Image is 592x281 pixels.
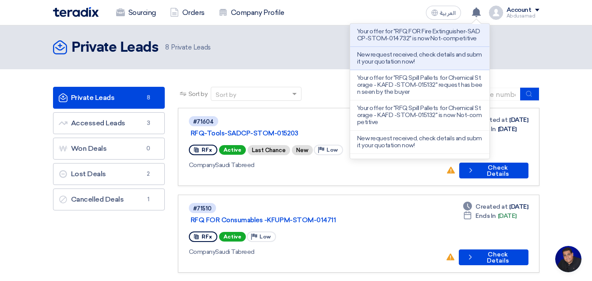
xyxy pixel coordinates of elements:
div: [DATE] [463,115,528,124]
span: العربية [440,10,456,16]
div: [DATE] [463,202,528,211]
div: #71604 [193,119,214,124]
div: Account [507,7,532,14]
h2: Private Leads [71,39,159,57]
a: RFQ FOR Consumables -KFUPM-STOM-014711 [191,216,410,224]
div: Saudi Tabreed [189,160,439,170]
span: Low [326,147,338,153]
span: Ends In [475,211,496,221]
div: New [292,145,313,155]
span: 2 [143,170,154,178]
p: New request received, check details and submit your quotation now! [357,135,482,149]
span: RFx [202,147,212,153]
a: RFQ-Tools-SADCP-STOM-015203 [191,129,410,137]
a: Cancelled Deals1 [53,189,165,210]
span: RFx [202,234,212,240]
div: Open chat [555,246,581,272]
span: Active [219,232,246,242]
a: Private Leads8 [53,87,165,109]
a: Company Profile [212,3,291,22]
span: 0 [143,144,154,153]
button: العربية [426,6,461,20]
img: profile_test.png [489,6,503,20]
span: 8 [165,43,169,51]
a: Orders [163,3,212,22]
p: New request received, check details and submit your quotation now! [357,158,482,172]
p: Your offer for "RFQ Spill Pallets for Chemical Storage - KAFD -STOM-015132" is now Not-competitive [357,105,482,126]
span: Private Leads [165,43,210,53]
span: Company [189,248,216,256]
div: Last Chance [248,145,290,155]
a: Won Deals0 [53,138,165,160]
span: Active [219,145,246,155]
div: Sort by [216,90,236,100]
p: Your offer for "RFQ FOR Fire Extinguisher-SADCP-STOM-014732" is now Not-competitive [357,28,482,42]
span: 8 [143,93,154,102]
span: Sort by [188,89,208,99]
a: Accessed Leads3 [53,112,165,134]
div: Saudi Tabreed [189,247,439,256]
a: Sourcing [109,3,163,22]
span: 1 [143,195,154,204]
span: Created at [475,202,507,211]
p: New request received, check details and submit your quotation now! [357,51,482,65]
div: Abdusamad [507,14,539,18]
span: Company [189,161,216,169]
img: Teradix logo [53,7,99,17]
a: Lost Deals2 [53,163,165,185]
button: Check Details [459,249,528,265]
span: 3 [143,119,154,128]
p: Your offer for "RFQ Spill Pallets for Chemical Storage - KAFD -STOM-015132" request has been seen... [357,75,482,96]
span: Low [259,234,271,240]
div: #71510 [193,206,212,211]
span: Ends In [475,124,496,134]
div: [DATE] [463,211,517,221]
button: Check Details [459,163,528,178]
div: [DATE] [463,124,517,134]
span: Created at [475,115,507,124]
